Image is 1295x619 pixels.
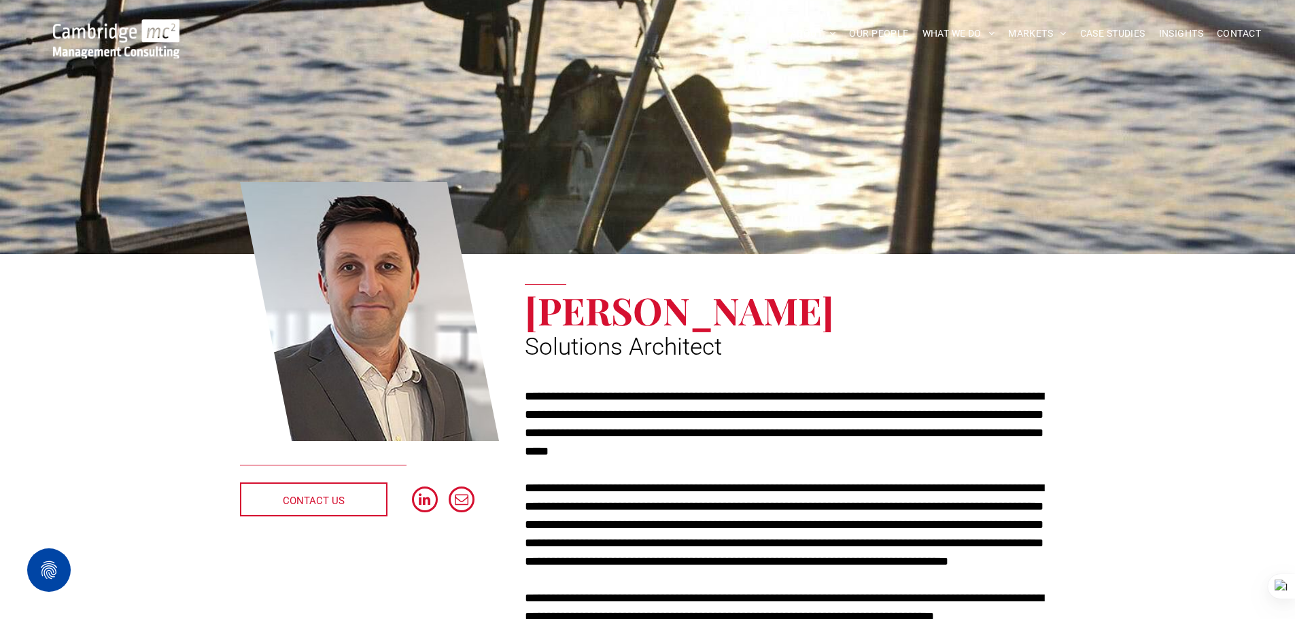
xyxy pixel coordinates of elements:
span: [PERSON_NAME] [525,285,834,335]
a: INSIGHTS [1152,23,1210,44]
a: email [449,487,474,516]
a: linkedin [412,487,438,516]
a: MARKETS [1001,23,1073,44]
a: WHAT WE DO [916,23,1002,44]
a: ABOUT [784,23,843,44]
a: OUR PEOPLE [842,23,915,44]
a: CASE STUDIES [1073,23,1152,44]
span: CONTACT US [283,484,345,518]
a: Your Business Transformed | Cambridge Management Consulting [53,21,179,35]
a: CONTACT US [240,482,387,516]
span: Solutions Architect [525,333,722,361]
img: Go to Homepage [53,19,179,58]
a: Steve Furness | Solutions Architect | Cambridge Management Consulting [240,180,500,444]
a: CONTACT [1210,23,1268,44]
